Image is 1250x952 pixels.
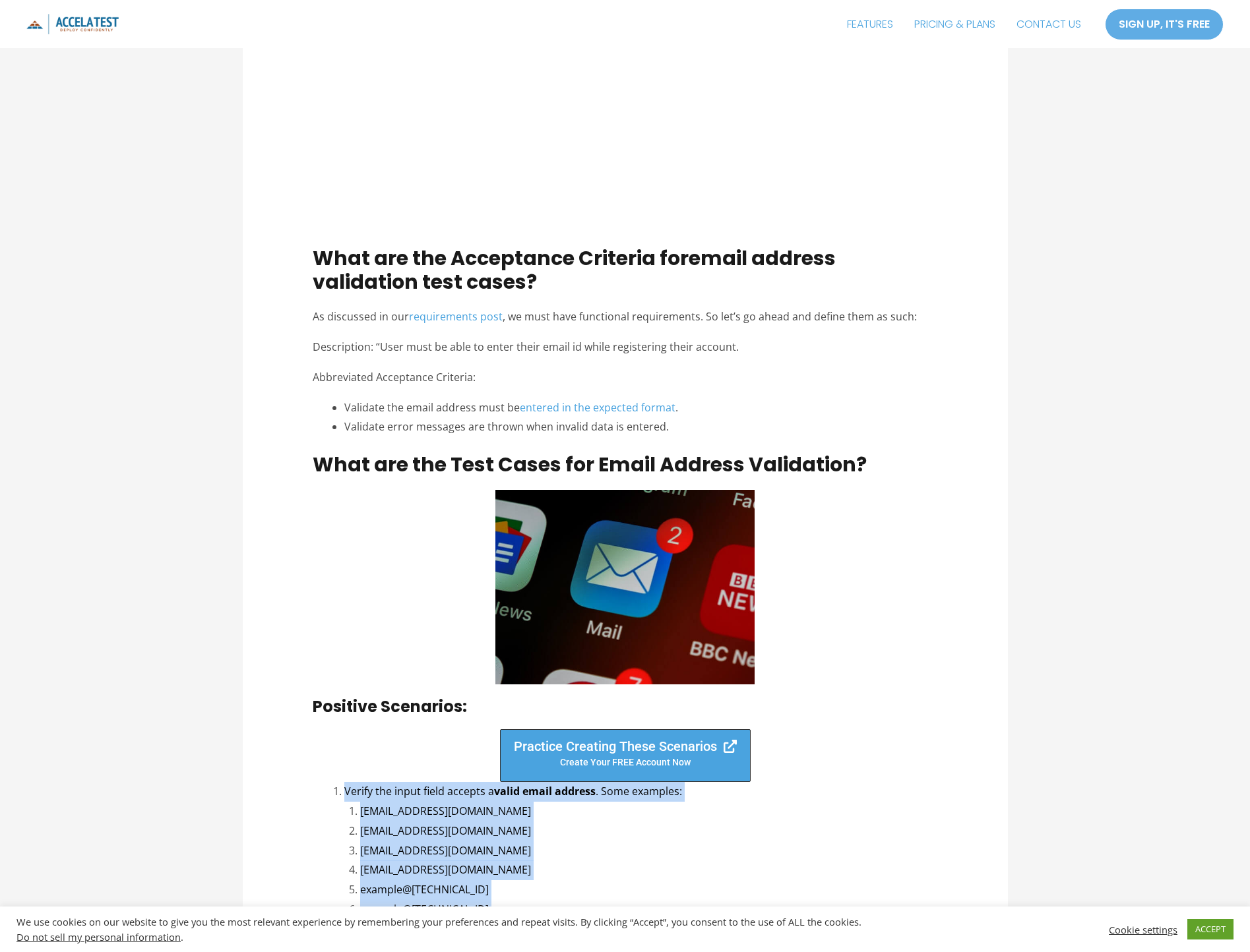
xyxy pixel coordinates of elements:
li: example@[TECHNICAL_ID] [360,880,937,900]
li: [EMAIL_ADDRESS][DOMAIN_NAME] [360,821,937,841]
li: [EMAIL_ADDRESS][DOMAIN_NAME] [360,802,937,821]
a: Do not sell my personal information [16,930,181,943]
a: Cookie settings [1109,924,1177,936]
li: Validate the email address must be . [344,398,937,418]
li: [EMAIL_ADDRESS][DOMAIN_NAME] [360,860,937,880]
a: SIGN UP, IT'S FREE [1105,9,1224,40]
span: Positive Scenarios: [313,696,467,717]
nav: Site Navigation [836,8,1092,41]
img: Email App on Phone [495,490,755,684]
div: . [16,931,869,943]
strong: valid email address [494,784,596,798]
li: [EMAIL_ADDRESS][DOMAIN_NAME] [360,841,937,861]
img: icon [26,14,119,34]
li: example@[TECHNICAL_ID] [360,900,937,920]
a: FEATURES [836,8,904,41]
a: requirements post [409,309,503,324]
p: As discussed in our , we must have functional requirements. So let’s go ahead and define them as ... [313,307,937,327]
a: entered in the expected format [520,400,675,415]
div: We use cookies on our website to give you the most relevant experience by remembering your prefer... [16,916,869,943]
a: Practice Creating These ScenariosCreate your fREE account Now [500,729,751,782]
strong: What are the Test Cases for Email Address Validation? [313,450,867,479]
p: Description: “User must be able to enter their email id while registering their account. [313,338,937,357]
span: Practice Creating These Scenarios [514,738,717,754]
a: PRICING & PLANS [904,8,1006,41]
p: Create your fREE account Now [514,753,737,771]
a: CONTACT US [1006,8,1092,41]
p: Abbreviated Acceptance Criteria: [313,368,937,388]
strong: What are the Acceptance Criteria for ? [313,244,836,296]
span: email address validation test cases [313,244,836,296]
a: ACCEPT [1187,919,1234,939]
li: Validate error messages are thrown when invalid data is entered. [344,417,937,437]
